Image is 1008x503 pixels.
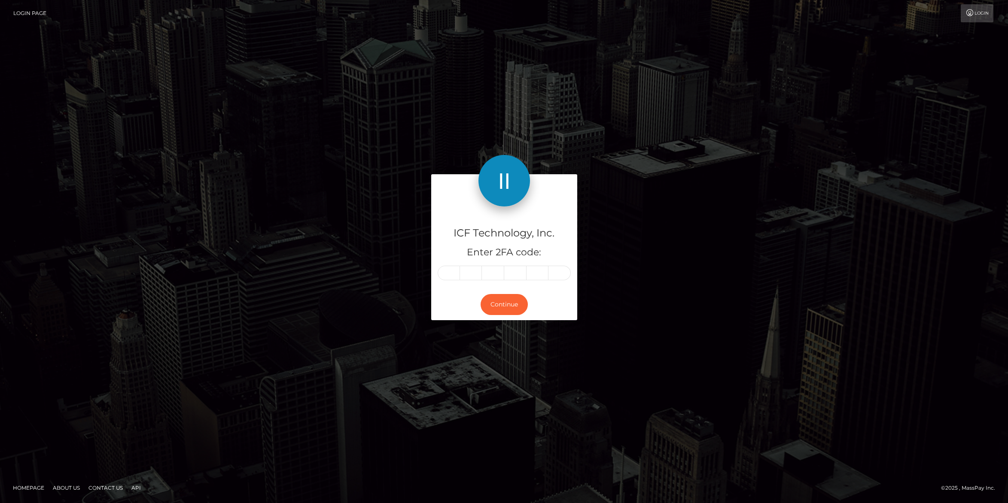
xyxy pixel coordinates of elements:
a: API [128,481,144,494]
a: Homepage [9,481,48,494]
a: Contact Us [85,481,126,494]
img: ICF Technology, Inc. [478,155,530,206]
h4: ICF Technology, Inc. [438,226,571,241]
button: Continue [481,294,528,315]
a: Login Page [13,4,46,22]
a: Login [961,4,993,22]
h5: Enter 2FA code: [438,246,571,259]
div: © 2025 , MassPay Inc. [941,483,1002,493]
a: About Us [49,481,83,494]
